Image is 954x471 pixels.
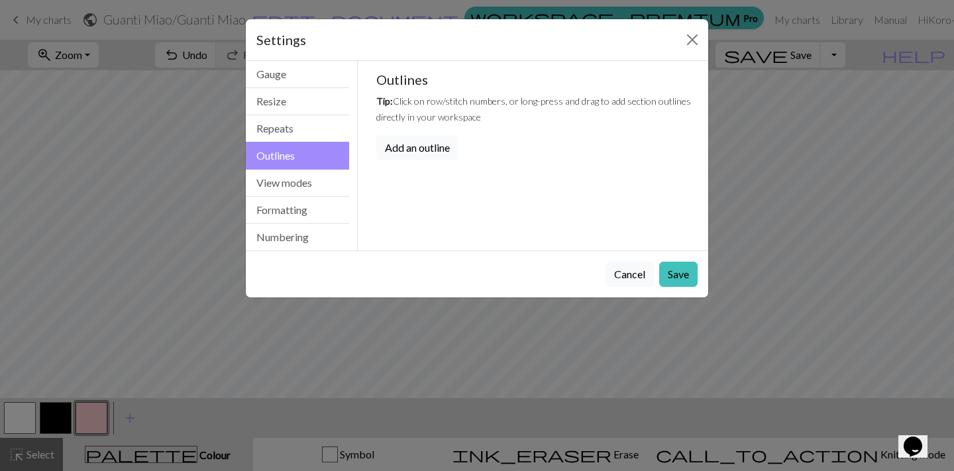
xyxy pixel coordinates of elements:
button: Cancel [606,262,654,287]
button: Outlines [246,142,349,170]
button: Close [682,29,703,50]
em: Tip: [376,95,393,107]
iframe: chat widget [898,418,941,458]
button: Add an outline [376,135,458,160]
button: Resize [246,88,349,115]
button: Save [659,262,698,287]
button: Formatting [246,197,349,224]
button: View modes [246,170,349,197]
h5: Settings [256,30,306,50]
button: Repeats [246,115,349,142]
h5: Outlines [376,72,698,87]
button: Gauge [246,61,349,88]
button: Numbering [246,224,349,250]
small: Click on row/stitch numbers, or long-press and drag to add section outlines directly in your work... [376,95,691,123]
